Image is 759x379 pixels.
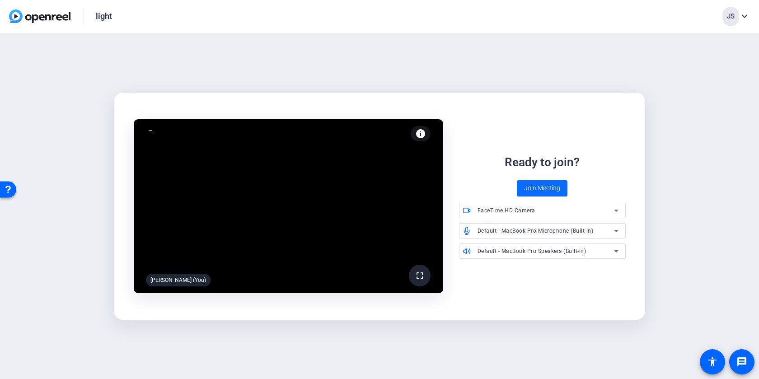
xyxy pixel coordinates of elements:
button: Join Meeting [517,180,567,197]
span: FaceTime HD Camera [478,207,535,214]
mat-icon: fullscreen [414,270,425,281]
div: Ready to join? [505,154,580,171]
span: Join Meeting [524,183,560,193]
div: JS [722,7,739,26]
mat-icon: expand_more [739,11,750,22]
mat-icon: accessibility [707,356,718,367]
span: Default - MacBook Pro Microphone (Built-in) [478,228,594,234]
div: [PERSON_NAME] (You) [146,274,211,286]
img: OpenReel logo [9,9,70,23]
mat-icon: info [415,128,426,139]
mat-icon: message [736,356,747,367]
div: light [96,11,112,22]
span: Default - MacBook Pro Speakers (Built-in) [478,248,586,254]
